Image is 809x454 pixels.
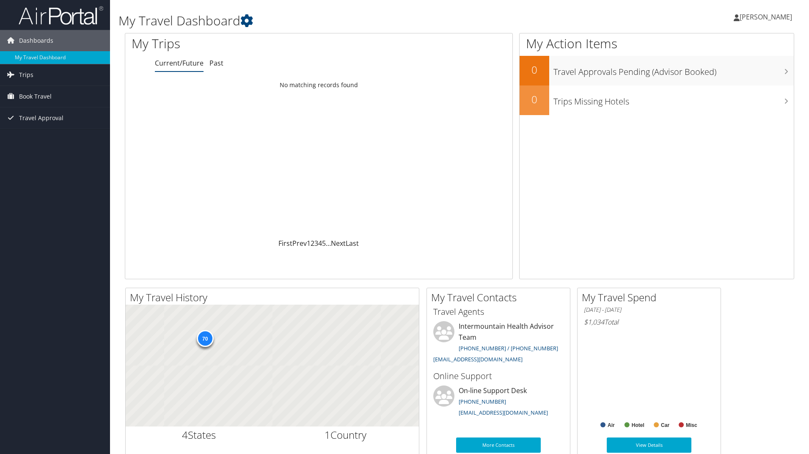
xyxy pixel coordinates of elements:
[520,92,549,107] h2: 0
[459,398,506,405] a: [PHONE_NUMBER]
[130,290,419,305] h2: My Travel History
[209,58,223,68] a: Past
[582,290,721,305] h2: My Travel Spend
[19,64,33,85] span: Trips
[433,370,564,382] h3: Online Support
[433,306,564,318] h3: Travel Agents
[155,58,204,68] a: Current/Future
[584,317,604,327] span: $1,034
[584,317,714,327] h6: Total
[278,239,292,248] a: First
[346,239,359,248] a: Last
[431,290,570,305] h2: My Travel Contacts
[740,12,792,22] span: [PERSON_NAME]
[433,355,523,363] a: [EMAIL_ADDRESS][DOMAIN_NAME]
[292,239,307,248] a: Prev
[429,321,568,366] li: Intermountain Health Advisor Team
[456,437,541,453] a: More Contacts
[326,239,331,248] span: …
[553,62,794,78] h3: Travel Approvals Pending (Advisor Booked)
[661,422,669,428] text: Car
[553,91,794,107] h3: Trips Missing Hotels
[132,428,266,442] h2: States
[19,30,53,51] span: Dashboards
[632,422,644,428] text: Hotel
[459,409,548,416] a: [EMAIL_ADDRESS][DOMAIN_NAME]
[734,4,801,30] a: [PERSON_NAME]
[584,306,714,314] h6: [DATE] - [DATE]
[311,239,314,248] a: 2
[686,422,697,428] text: Misc
[520,85,794,115] a: 0Trips Missing Hotels
[314,239,318,248] a: 3
[19,107,63,129] span: Travel Approval
[331,239,346,248] a: Next
[318,239,322,248] a: 4
[608,422,615,428] text: Air
[322,239,326,248] a: 5
[607,437,691,453] a: View Details
[125,77,512,93] td: No matching records found
[279,428,413,442] h2: Country
[520,56,794,85] a: 0Travel Approvals Pending (Advisor Booked)
[429,385,568,420] li: On-line Support Desk
[325,428,330,442] span: 1
[520,63,549,77] h2: 0
[182,428,188,442] span: 4
[459,344,558,352] a: [PHONE_NUMBER] / [PHONE_NUMBER]
[118,12,573,30] h1: My Travel Dashboard
[19,86,52,107] span: Book Travel
[520,35,794,52] h1: My Action Items
[196,330,213,347] div: 70
[132,35,345,52] h1: My Trips
[19,6,103,25] img: airportal-logo.png
[307,239,311,248] a: 1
